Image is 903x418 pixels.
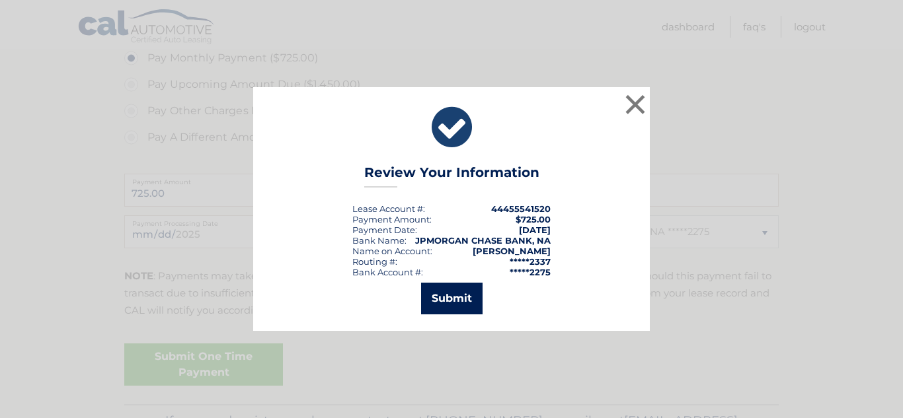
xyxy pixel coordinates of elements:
[352,235,407,246] div: Bank Name:
[352,225,417,235] div: :
[352,225,415,235] span: Payment Date
[519,225,551,235] span: [DATE]
[622,91,648,118] button: ×
[516,214,551,225] span: $725.00
[421,283,483,314] button: Submit
[352,267,423,277] div: Bank Account #:
[352,256,397,267] div: Routing #:
[352,203,425,214] div: Lease Account #:
[491,203,551,214] strong: 44455541520
[352,214,432,225] div: Payment Amount:
[415,235,551,246] strong: JPMORGAN CHASE BANK, NA
[473,246,551,256] strong: [PERSON_NAME]
[364,164,539,188] h3: Review Your Information
[352,246,432,256] div: Name on Account:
